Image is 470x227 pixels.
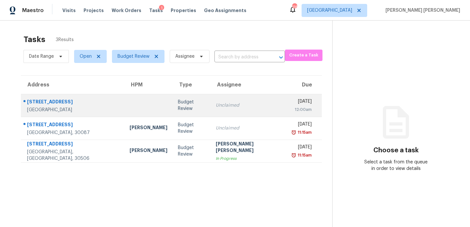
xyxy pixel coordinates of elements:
[27,149,119,162] div: [GEOGRAPHIC_DATA], [GEOGRAPHIC_DATA], 30506
[62,7,76,14] span: Visits
[292,98,312,106] div: [DATE]
[216,141,281,155] div: [PERSON_NAME] [PERSON_NAME]
[292,144,312,152] div: [DATE]
[27,107,119,113] div: [GEOGRAPHIC_DATA]
[80,53,92,60] span: Open
[21,76,124,94] th: Address
[296,152,312,159] div: 11:15am
[216,125,281,131] div: Unclaimed
[214,52,267,62] input: Search by address
[130,124,167,132] div: [PERSON_NAME]
[291,152,296,159] img: Overdue Alarm Icon
[178,144,205,158] div: Budget Review
[307,7,352,14] span: [GEOGRAPHIC_DATA]
[364,159,428,172] div: Select a task from the queue in order to view details
[211,76,287,94] th: Assignee
[175,53,195,60] span: Assignee
[29,53,54,60] span: Date Range
[285,50,322,61] button: Create a Task
[56,37,74,43] span: 3 Results
[84,7,104,14] span: Projects
[27,121,119,129] div: [STREET_ADDRESS]
[296,129,312,136] div: 11:15am
[373,147,419,154] h3: Choose a task
[159,5,164,11] div: 1
[124,76,173,94] th: HPM
[383,7,460,14] span: [PERSON_NAME] [PERSON_NAME]
[171,7,196,14] span: Properties
[130,147,167,155] div: [PERSON_NAME]
[27,141,119,149] div: [STREET_ADDRESS]
[117,53,149,60] span: Budget Review
[287,76,322,94] th: Due
[22,7,44,14] span: Maestro
[204,7,246,14] span: Geo Assignments
[292,4,297,10] div: 116
[288,52,319,59] span: Create a Task
[292,121,312,129] div: [DATE]
[23,36,45,43] h2: Tasks
[173,76,211,94] th: Type
[216,155,281,162] div: In Progress
[27,98,119,107] div: [STREET_ADDRESS]
[178,99,205,112] div: Budget Review
[291,129,296,136] img: Overdue Alarm Icon
[178,122,205,135] div: Budget Review
[112,7,141,14] span: Work Orders
[27,129,119,136] div: [GEOGRAPHIC_DATA], 30087
[276,53,286,62] button: Open
[292,106,312,113] div: 12:00am
[216,102,281,109] div: Unclaimed
[149,8,163,13] span: Tasks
